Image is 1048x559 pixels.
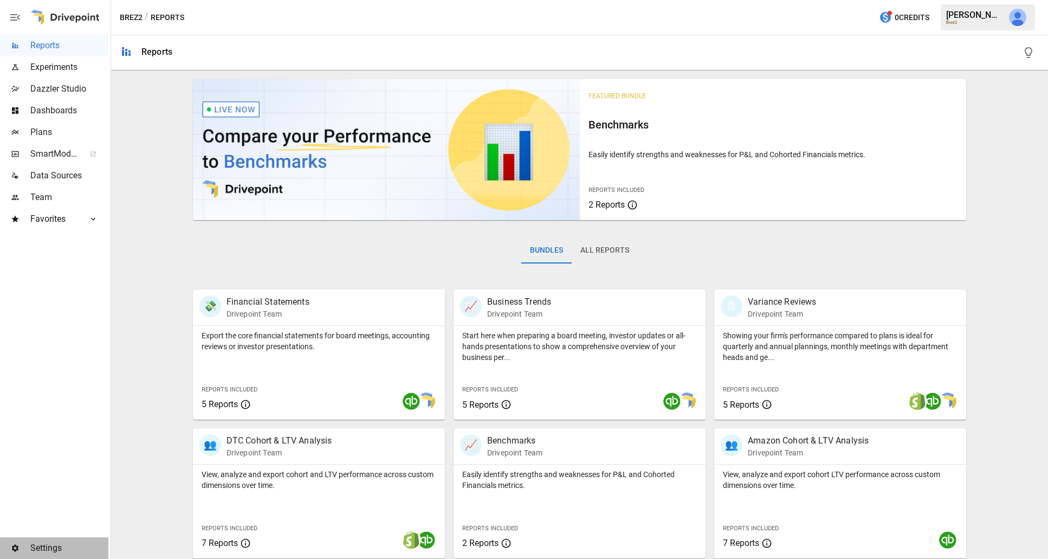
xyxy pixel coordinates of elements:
p: View, analyze and export cohort and LTV performance across custom dimensions over time. [202,469,436,491]
span: Reports Included [202,386,257,393]
span: Favorites [30,213,78,226]
p: Easily identify strengths and weaknesses for P&L and Cohorted Financials metrics. [462,469,697,491]
img: quickbooks [403,393,420,410]
button: Brez2 [120,11,143,24]
img: video thumbnail [193,79,580,220]
span: ™ [77,146,85,159]
span: Reports [30,39,108,52]
img: smart model [939,393,956,410]
p: Start here when preparing a board meeting, investor updates or all-hands presentations to show a ... [462,330,697,363]
div: 💸 [199,295,221,317]
span: 5 Reports [723,400,759,410]
div: 👥 [721,434,742,456]
div: 👥 [199,434,221,456]
span: Settings [30,542,108,555]
p: Variance Reviews [748,295,816,309]
span: 7 Reports [202,538,238,548]
p: Drivepoint Team [227,447,332,458]
img: shopify [403,531,420,549]
p: Benchmarks [487,434,542,447]
span: Reports Included [202,525,257,532]
div: Reports [141,47,172,57]
span: 2 Reports [588,200,625,210]
p: Drivepoint Team [487,309,551,319]
span: Dazzler Studio [30,82,108,95]
span: Team [30,191,108,204]
p: Easily identify strengths and weaknesses for P&L and Cohorted Financials metrics. [588,149,958,160]
span: Data Sources [30,169,108,182]
img: smart model [418,393,435,410]
div: 📈 [460,434,482,456]
p: Amazon Cohort & LTV Analysis [748,434,869,447]
div: 📈 [460,295,482,317]
img: quickbooks [924,393,941,410]
div: / [145,11,148,24]
img: smart model [678,393,696,410]
img: quickbooks [939,531,956,549]
img: quickbooks [663,393,681,410]
span: Reports Included [723,525,779,532]
img: shopify [909,393,926,410]
div: Brez2 [946,20,1002,25]
p: Drivepoint Team [487,447,542,458]
span: Reports Included [462,525,518,532]
span: Featured Bundle [588,92,646,100]
p: DTC Cohort & LTV Analysis [227,434,332,447]
span: Reports Included [723,386,779,393]
p: Drivepoint Team [227,309,309,319]
span: Reports Included [462,386,518,393]
div: 🗓 [721,295,742,317]
button: Derek Yimoyines [1002,2,1033,33]
span: 5 Reports [202,399,238,409]
span: Plans [30,126,108,139]
span: Dashboards [30,104,108,117]
p: Business Trends [487,295,551,309]
p: Drivepoint Team [748,309,816,319]
img: Derek Yimoyines [1009,9,1026,26]
span: Reports Included [588,187,644,194]
img: quickbooks [418,531,435,549]
p: Showing your firm's performance compared to plans is ideal for quarterly and annual plannings, mo... [723,330,958,363]
button: 0Credits [875,8,934,28]
span: Experiments [30,61,108,74]
span: 5 Reports [462,400,499,410]
button: All Reports [572,237,638,264]
p: View, analyze and export cohort LTV performance across custom dimensions over time. [723,469,958,491]
span: 0 Credits [895,11,929,24]
span: 2 Reports [462,538,499,548]
p: Export the core financial statements for board meetings, accounting reviews or investor presentat... [202,330,436,352]
p: Financial Statements [227,295,309,309]
div: [PERSON_NAME] [946,10,1002,20]
h6: Benchmarks [588,116,958,133]
button: Bundles [521,237,572,264]
p: Drivepoint Team [748,447,869,458]
span: 7 Reports [723,538,759,548]
span: SmartModel [30,147,78,160]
